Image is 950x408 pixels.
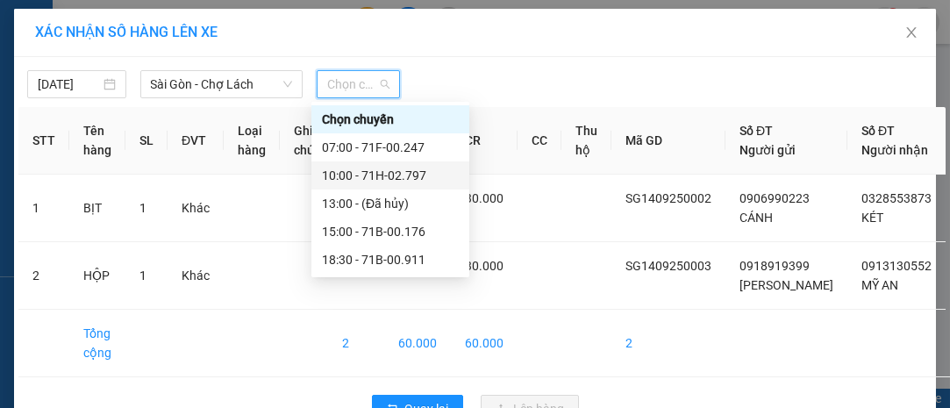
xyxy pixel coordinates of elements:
span: [PERSON_NAME] [739,278,833,292]
span: Chọn chuyến [327,71,389,97]
span: KÉT [861,211,883,225]
span: Người nhận [861,143,928,157]
td: Khác [168,175,224,242]
td: Khác [168,242,224,310]
th: CR [451,107,518,175]
td: 1 [18,175,69,242]
span: Số ĐT [739,124,773,138]
span: CÁNH [739,211,773,225]
th: SL [125,107,168,175]
div: [PERSON_NAME] [15,36,155,57]
th: Loại hàng [224,107,280,175]
div: 13:00 - (Đã hủy) [322,194,459,213]
div: 30.000 [13,92,158,113]
span: Nhận: [168,17,210,35]
th: ĐVT [168,107,224,175]
span: 30.000 [465,259,504,273]
th: Tên hàng [69,107,125,175]
th: Ghi chú [280,107,328,175]
span: 0918919399 [739,259,810,273]
span: 30.000 [465,191,504,205]
td: HỘP [69,242,125,310]
span: 0913130552 [861,259,932,273]
span: MỸ AN [861,278,898,292]
th: Thu hộ [561,107,611,175]
div: 0918919399 [15,57,155,82]
span: SG1409250002 [625,191,711,205]
span: Sài Gòn - Chợ Lách [151,71,293,97]
span: XÁC NHẬN SỐ HÀNG LÊN XE [35,24,218,40]
td: 60.000 [384,310,451,377]
div: 0913130552 [168,57,318,82]
span: 0906990223 [739,191,810,205]
div: 15:00 - 71B-00.176 [322,222,459,241]
div: Tên hàng: HỘP ( : 1 ) [15,124,318,146]
th: Mã GD [611,107,725,175]
input: 14/09/2025 [38,75,100,94]
div: Sài Gòn [15,15,155,36]
div: 07:00 - 71F-00.247 [322,138,459,157]
span: down [282,79,293,89]
th: STT [18,107,69,175]
td: Tổng cộng [69,310,125,377]
td: 2 [328,310,384,377]
span: 1 [139,268,146,283]
span: close [904,25,918,39]
span: Người gửi [739,143,796,157]
div: Chợ Lách [168,15,318,36]
span: SL [159,122,182,147]
div: 18:30 - 71B-00.911 [322,250,459,269]
span: SG1409250003 [625,259,711,273]
td: 2 [18,242,69,310]
div: 10:00 - 71H-02.797 [322,166,459,185]
span: CR : [13,94,40,112]
td: BỊT [69,175,125,242]
button: Close [887,9,936,58]
td: 2 [611,310,725,377]
span: 0328553873 [861,191,932,205]
div: MỸ AN [168,36,318,57]
td: 60.000 [451,310,518,377]
div: Chọn chuyến [311,105,469,133]
span: Số ĐT [861,124,895,138]
div: Chọn chuyến [322,110,459,129]
span: 1 [139,201,146,215]
th: CC [518,107,561,175]
span: Gửi: [15,17,42,35]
